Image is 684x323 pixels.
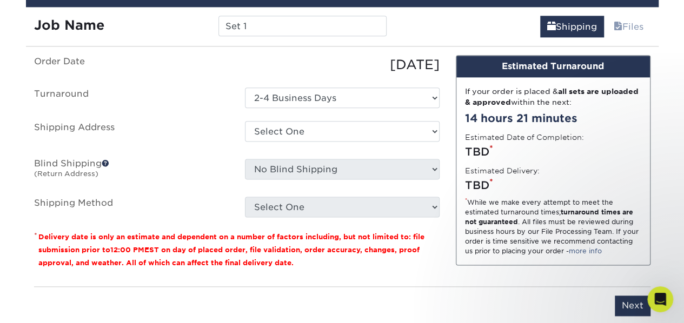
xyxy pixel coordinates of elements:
[218,16,387,36] input: Enter a job name
[540,16,604,37] a: Shipping
[26,197,237,217] label: Shipping Method
[465,165,540,176] label: Estimated Delivery:
[465,144,641,160] div: TBD
[110,246,144,254] span: 12:00 PM
[34,17,104,33] strong: Job Name
[614,22,622,32] span: files
[465,208,633,226] strong: turnaround times are not guaranteed
[456,56,650,77] div: Estimated Turnaround
[465,132,584,143] label: Estimated Date of Completion:
[547,22,556,32] span: shipping
[607,16,650,37] a: Files
[34,170,98,178] small: (Return Address)
[26,55,237,75] label: Order Date
[237,55,448,75] div: [DATE]
[26,159,237,184] label: Blind Shipping
[465,110,641,126] div: 14 hours 21 minutes
[38,233,424,267] small: Delivery date is only an estimate and dependent on a number of factors including, but not limited...
[615,295,650,316] input: Next
[647,286,673,312] iframe: Intercom live chat
[569,247,602,255] a: more info
[465,198,641,256] div: While we make every attempt to meet the estimated turnaround times; . All files must be reviewed ...
[26,121,237,146] label: Shipping Address
[465,86,641,108] div: If your order is placed & within the next:
[465,177,641,193] div: TBD
[26,88,237,108] label: Turnaround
